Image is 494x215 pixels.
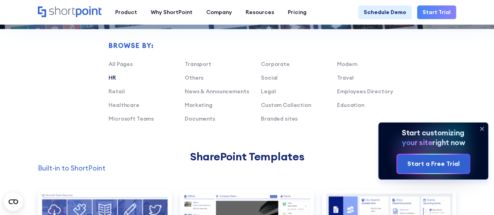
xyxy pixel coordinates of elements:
a: Start a Free Trial [397,155,469,174]
a: Documents [185,115,215,122]
a: Resources [239,5,281,19]
div: Company [206,8,232,16]
a: Transport [185,60,211,68]
a: Why ShortPoint [144,5,199,19]
button: Open CMP widget [4,192,23,211]
a: Retail [109,88,125,95]
div: Why ShortPoint [151,8,193,16]
iframe: Chat Widget [455,178,494,215]
a: Social [261,74,278,81]
h2: Browse by: [109,42,413,49]
div: Product [115,8,137,16]
a: Product [108,5,144,19]
a: Schedule Demo [358,5,412,19]
a: Marketing [185,101,212,108]
a: News & Announcements [185,88,249,95]
a: Healthcare [109,101,139,108]
a: Company [199,5,239,19]
a: Travel [337,74,354,81]
a: Employees Directory [337,88,393,95]
a: All Pages [109,60,133,68]
div: Start a Free Trial [407,159,459,169]
a: Microsoft Teams [109,115,154,122]
a: Others [185,74,203,81]
a: Modern [337,60,357,68]
a: Pricing [281,5,313,19]
a: Branded sites [261,115,298,122]
a: Legal [261,88,276,95]
a: Education [337,101,364,108]
p: Built-in to ShortPoint [38,163,456,173]
a: Corporate [261,60,290,68]
a: Custom Collection [261,101,311,108]
a: Start Trial [417,5,456,19]
a: HR [109,74,116,81]
a: Home [38,6,102,18]
div: Resources [246,8,274,16]
div: Pricing [288,8,307,16]
h2: SharePoint Templates [38,150,456,163]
